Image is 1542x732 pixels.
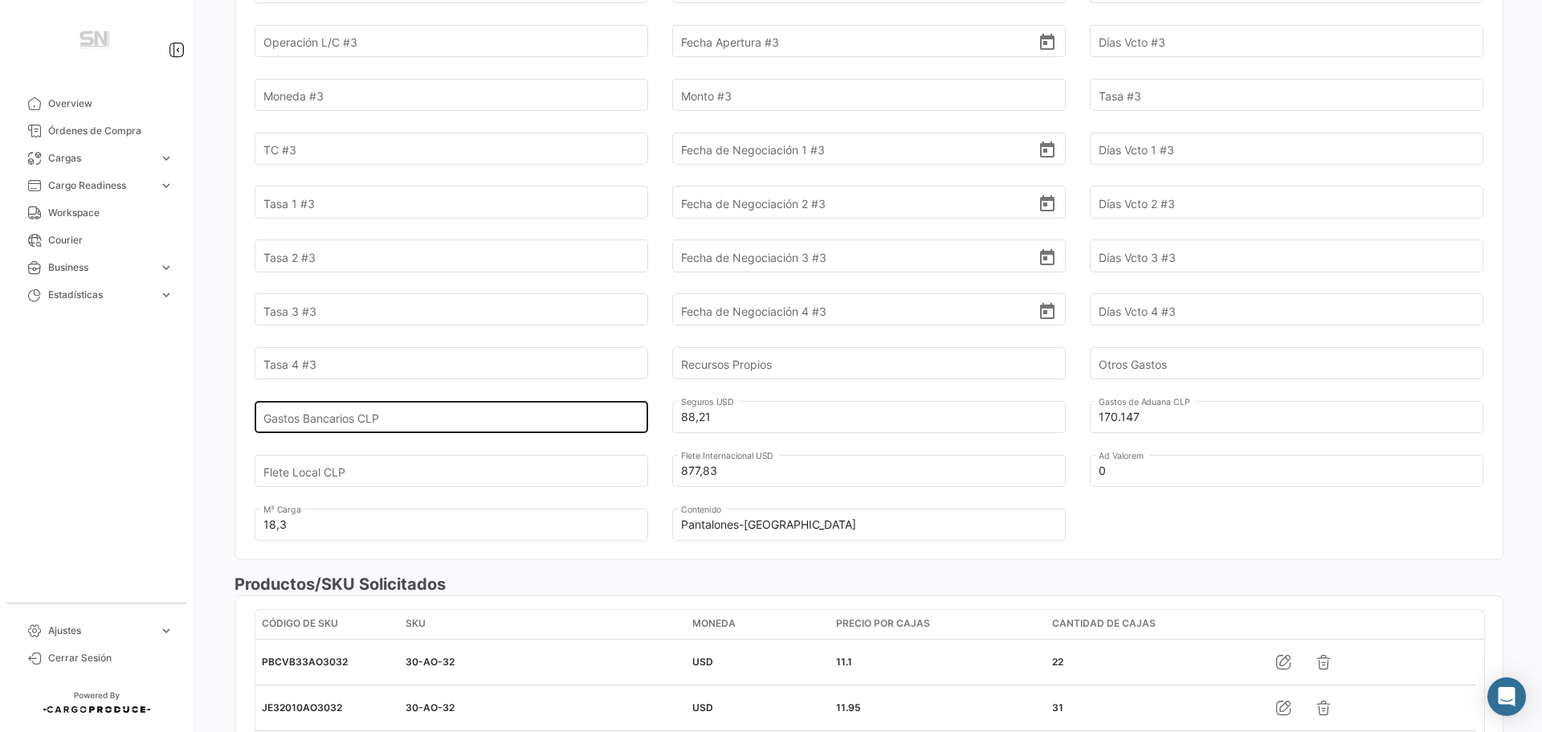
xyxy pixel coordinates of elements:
[406,616,426,631] span: SKU
[1038,140,1057,157] button: Open calendar
[406,656,455,668] span: 30-AO-32
[836,616,930,631] span: Precio por Cajas
[836,701,861,714] span: 11.95
[1038,194,1057,211] button: Open calendar
[399,610,687,639] datatable-header-cell: SKU
[692,616,736,631] span: Moneda
[1052,616,1156,631] span: Cantidad de Cajas
[262,656,348,668] span: PBCVB33AO3032
[692,656,713,668] span: USD
[159,288,173,302] span: expand_more
[262,701,342,714] span: JE32010AO3032
[159,151,173,166] span: expand_more
[159,178,173,193] span: expand_more
[48,124,173,138] span: Órdenes de Compra
[48,178,153,193] span: Cargo Readiness
[48,288,153,302] span: Estadísticas
[48,651,173,665] span: Cerrar Sesión
[255,610,399,639] datatable-header-cell: Código de SKU
[686,610,830,639] datatable-header-cell: Moneda
[1052,701,1063,714] span: 31
[692,701,713,714] span: USD
[48,260,153,275] span: Business
[48,96,173,111] span: Overview
[159,260,173,275] span: expand_more
[836,656,852,668] span: 11.1
[48,233,173,247] span: Courier
[159,624,173,638] span: expand_more
[1487,677,1526,716] div: Abrir Intercom Messenger
[1038,32,1057,50] button: Open calendar
[13,117,180,145] a: Órdenes de Compra
[235,573,1503,595] h3: Productos/SKU Solicitados
[406,701,455,714] span: 30-AO-32
[262,616,338,631] span: Código de SKU
[48,624,153,638] span: Ajustes
[13,227,180,254] a: Courier
[1038,247,1057,265] button: Open calendar
[48,151,153,166] span: Cargas
[56,19,137,64] img: Manufactura+Logo.png
[48,206,173,220] span: Workspace
[1038,301,1057,319] button: Open calendar
[1052,656,1063,668] span: 22
[13,90,180,117] a: Overview
[13,199,180,227] a: Workspace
